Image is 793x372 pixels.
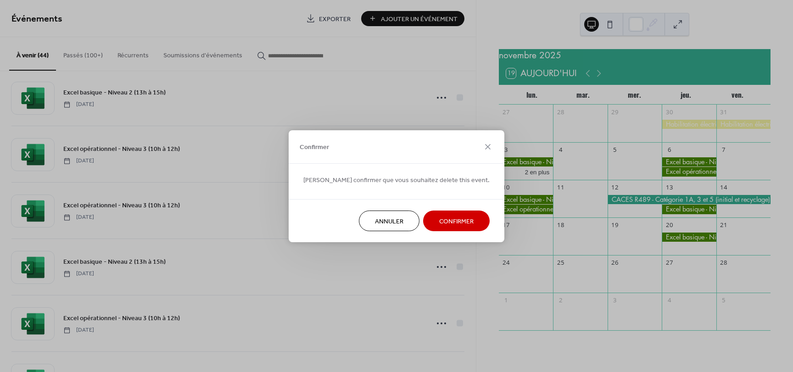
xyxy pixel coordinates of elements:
[300,143,329,152] span: Confirmer
[303,175,490,185] span: [PERSON_NAME] confirmer que vous souhaitez delete this event.
[375,217,403,226] span: Annuler
[423,211,490,231] button: Confirmer
[359,211,419,231] button: Annuler
[439,217,474,226] span: Confirmer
